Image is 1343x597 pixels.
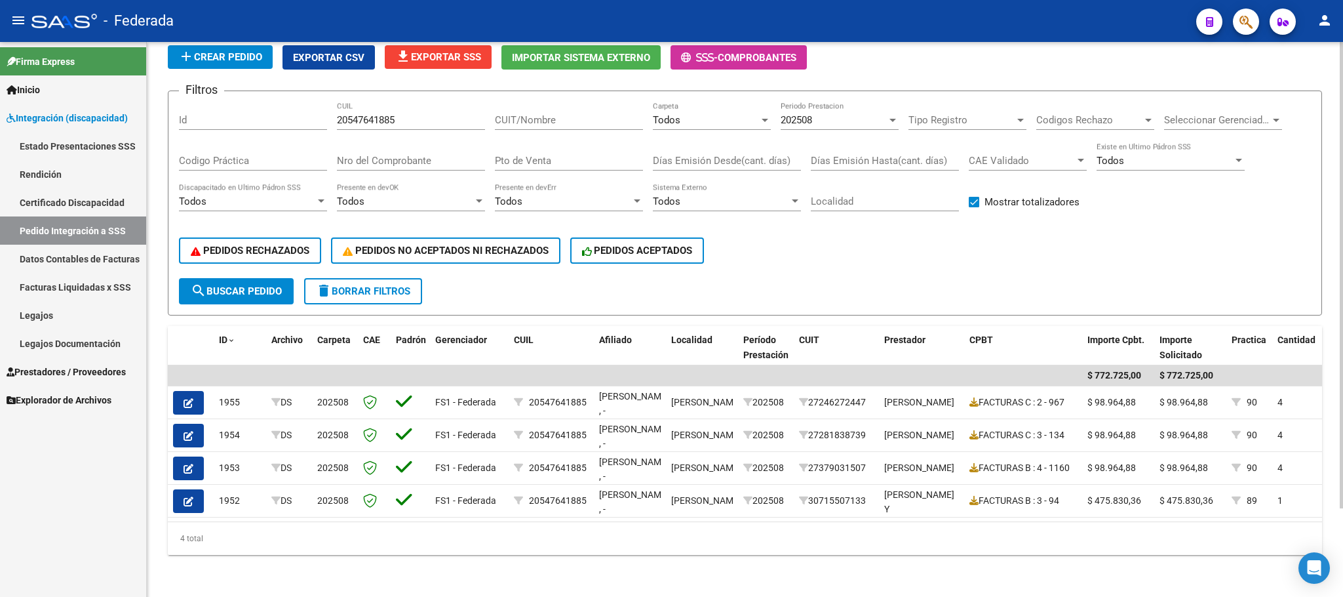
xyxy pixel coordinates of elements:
span: Practica [1232,335,1266,345]
span: Comprobantes [718,52,796,64]
span: Codigos Rechazo [1036,114,1142,126]
span: FS1 - Federada [435,495,496,506]
div: 27246272447 [799,395,874,410]
span: 90 [1247,463,1257,473]
mat-icon: file_download [395,49,411,64]
datatable-header-cell: Padrón [391,326,430,384]
div: [PERSON_NAME] [884,428,954,443]
div: DS [271,428,307,443]
span: 1 [1277,495,1283,506]
div: 1952 [219,493,261,508]
span: $ 98.964,88 [1087,397,1136,407]
datatable-header-cell: CPBT [964,326,1082,384]
span: Importe Cpbt. [1087,335,1144,345]
mat-icon: menu [10,12,26,28]
span: Período Prestación [743,335,788,360]
span: Tipo Registro [908,114,1015,126]
span: - [681,52,718,64]
mat-icon: person [1317,12,1333,28]
span: 202508 [317,397,349,407]
span: $ 772.725,00 [1159,370,1213,381]
div: 1954 [219,428,261,443]
span: PEDIDOS ACEPTADOS [582,245,693,257]
button: PEDIDOS NO ACEPTADOS NI RECHAZADOS [331,237,560,264]
div: 202508 [743,428,788,443]
span: Carpeta [317,335,351,345]
span: Padrón [396,335,426,345]
span: Exportar CSV [293,52,364,64]
span: Localidad [671,335,712,345]
span: $ 98.964,88 [1087,430,1136,440]
button: Exportar CSV [282,45,375,70]
span: Seleccionar Gerenciador [1164,114,1270,126]
button: Importar Sistema Externo [501,45,661,70]
span: PEDIDOS NO ACEPTADOS NI RECHAZADOS [343,245,549,257]
datatable-header-cell: CUIL [509,326,594,384]
span: CAE Validado [969,155,1075,167]
div: 1955 [219,395,261,410]
h3: Filtros [179,81,224,99]
span: FS1 - Federada [435,430,496,440]
span: Importe Solicitado [1159,335,1202,360]
span: [PERSON_NAME] [671,430,741,440]
span: 4 [1277,397,1283,407]
span: 89 [1247,495,1257,506]
div: 20547641885 [529,461,587,476]
button: Buscar Pedido [179,278,294,304]
div: 202508 [743,461,788,476]
datatable-header-cell: Importe Solicitado [1154,326,1226,384]
span: $ 475.830,36 [1087,495,1141,506]
span: Todos [179,196,206,207]
datatable-header-cell: Prestador [879,326,964,384]
datatable-header-cell: ID [214,326,266,384]
span: Afiliado [599,335,632,345]
div: 27379031507 [799,461,874,476]
span: $ 98.964,88 [1159,397,1208,407]
span: [PERSON_NAME] [671,397,741,407]
div: DS [271,461,307,476]
span: Integración (discapacidad) [7,111,128,125]
span: [PERSON_NAME] [671,495,741,506]
span: Importar Sistema Externo [512,52,650,64]
span: 4 [1277,430,1283,440]
div: [PERSON_NAME] [884,395,954,410]
div: 20547641885 [529,493,587,508]
span: 202508 [317,430,349,440]
datatable-header-cell: Importe Cpbt. [1082,326,1154,384]
div: 4 total [168,522,1322,555]
div: DS [271,493,307,508]
span: [PERSON_NAME] [671,463,741,473]
datatable-header-cell: Practica [1226,326,1272,384]
span: CAE [363,335,380,345]
div: [PERSON_NAME] Y [PERSON_NAME] SOCIEDAD DEL CAPITULO I SECCION IV LEY 19550 [884,487,959,592]
div: DS [271,395,307,410]
span: Borrar Filtros [316,285,410,297]
span: - Federada [104,7,174,35]
span: 4 [1277,463,1283,473]
div: Open Intercom Messenger [1298,552,1330,584]
span: FS1 - Federada [435,463,496,473]
div: 30715507133 [799,493,874,508]
datatable-header-cell: Localidad [666,326,738,384]
datatable-header-cell: Carpeta [312,326,358,384]
span: [PERSON_NAME] , - [599,489,669,515]
span: ID [219,335,227,345]
span: Buscar Pedido [191,285,282,297]
span: [PERSON_NAME] , - [599,391,669,417]
span: 90 [1247,430,1257,440]
datatable-header-cell: Afiliado [594,326,666,384]
div: 1953 [219,461,261,476]
span: Explorador de Archivos [7,393,111,407]
span: Crear Pedido [178,51,262,63]
div: 20547641885 [529,395,587,410]
span: $ 98.964,88 [1159,430,1208,440]
span: $ 475.830,36 [1159,495,1213,506]
span: $ 772.725,00 [1087,370,1141,381]
span: Mostrar totalizadores [984,194,1080,210]
div: FACTURAS B : 3 - 94 [969,493,1077,508]
button: PEDIDOS ACEPTADOS [570,237,705,264]
span: Gerenciador [435,335,487,345]
span: Inicio [7,83,40,97]
mat-icon: search [191,283,206,298]
span: Prestador [884,335,925,345]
